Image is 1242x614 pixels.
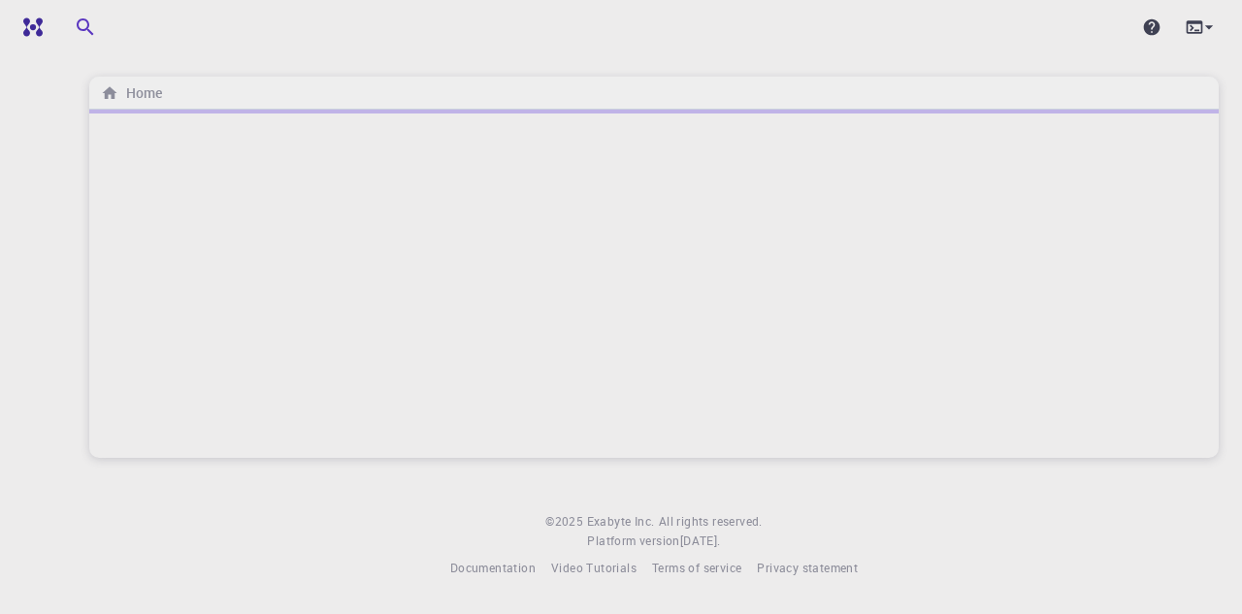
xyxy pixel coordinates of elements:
h6: Home [118,82,162,104]
a: Privacy statement [757,559,858,578]
span: Platform version [587,532,679,551]
span: © 2025 [545,512,586,532]
span: Terms of service [652,560,741,575]
span: Documentation [450,560,536,575]
a: Terms of service [652,559,741,578]
span: Privacy statement [757,560,858,575]
a: [DATE]. [680,532,721,551]
img: logo [16,17,43,37]
nav: breadcrumb [97,82,166,104]
a: Exabyte Inc. [587,512,655,532]
span: All rights reserved. [659,512,763,532]
span: [DATE] . [680,533,721,548]
a: Video Tutorials [551,559,637,578]
a: Documentation [450,559,536,578]
span: Exabyte Inc. [587,513,655,529]
span: Video Tutorials [551,560,637,575]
